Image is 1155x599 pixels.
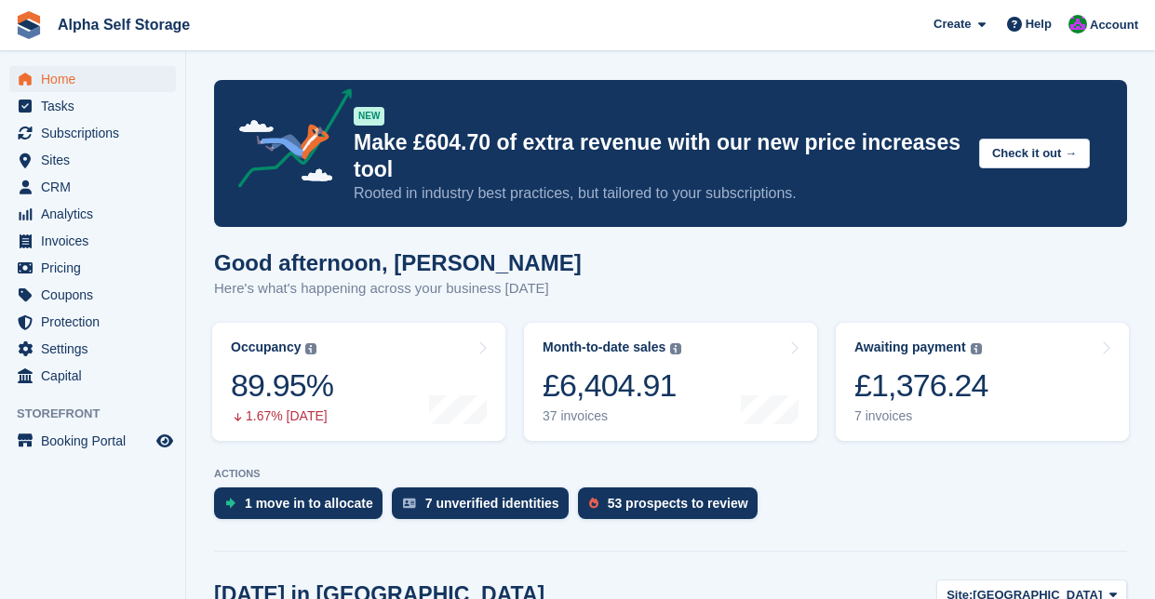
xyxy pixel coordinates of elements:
[979,139,1090,169] button: Check it out →
[670,343,681,354] img: icon-info-grey-7440780725fd019a000dd9b08b2336e03edf1995a4989e88bcd33f0948082b44.svg
[524,323,817,441] a: Month-to-date sales £6,404.91 37 invoices
[403,498,416,509] img: verify_identity-adf6edd0f0f0b5bbfe63781bf79b02c33cf7c696d77639b501bdc392416b5a36.svg
[154,430,176,452] a: Preview store
[225,498,235,509] img: move_ins_to_allocate_icon-fdf77a2bb77ea45bf5b3d319d69a93e2d87916cf1d5bf7949dd705db3b84f3ca.svg
[41,309,153,335] span: Protection
[212,323,505,441] a: Occupancy 89.95% 1.67% [DATE]
[425,496,559,511] div: 7 unverified identities
[214,487,392,528] a: 1 move in to allocate
[231,339,301,355] div: Occupancy
[854,339,966,355] div: Awaiting payment
[854,366,988,405] div: £1,376.24
[222,88,353,194] img: price-adjustments-announcement-icon-8257ccfd72463d97f412b2fc003d46551f7dbcb40ab6d574587a9cd5c0d94...
[214,468,1127,480] p: ACTIONS
[9,174,176,200] a: menu
[9,120,176,146] a: menu
[50,9,197,40] a: Alpha Self Storage
[9,309,176,335] a: menu
[15,11,43,39] img: stora-icon-8386f47178a22dfd0bd8f6a31ec36ba5ce8667c1dd55bd0f319d3a0aa187defe.svg
[354,107,384,126] div: NEW
[41,174,153,200] span: CRM
[608,496,748,511] div: 53 prospects to review
[214,278,582,299] p: Here's what's happening across your business [DATE]
[1090,16,1138,34] span: Account
[933,15,971,33] span: Create
[9,228,176,254] a: menu
[543,366,681,405] div: £6,404.91
[392,487,578,528] a: 7 unverified identities
[41,336,153,362] span: Settings
[971,343,982,354] img: icon-info-grey-7440780725fd019a000dd9b08b2336e03edf1995a4989e88bcd33f0948082b44.svg
[41,120,153,146] span: Subscriptions
[41,66,153,92] span: Home
[214,250,582,275] h1: Good afternoon, [PERSON_NAME]
[9,363,176,389] a: menu
[41,93,153,119] span: Tasks
[305,343,316,354] img: icon-info-grey-7440780725fd019a000dd9b08b2336e03edf1995a4989e88bcd33f0948082b44.svg
[1026,15,1052,33] span: Help
[41,255,153,281] span: Pricing
[543,339,665,355] div: Month-to-date sales
[354,129,964,183] p: Make £604.70 of extra revenue with our new price increases tool
[41,363,153,389] span: Capital
[354,183,964,204] p: Rooted in industry best practices, but tailored to your subscriptions.
[41,428,153,454] span: Booking Portal
[9,255,176,281] a: menu
[836,323,1129,441] a: Awaiting payment £1,376.24 7 invoices
[9,66,176,92] a: menu
[854,408,988,424] div: 7 invoices
[41,228,153,254] span: Invoices
[543,408,681,424] div: 37 invoices
[41,201,153,227] span: Analytics
[9,147,176,173] a: menu
[17,405,185,423] span: Storefront
[589,498,598,509] img: prospect-51fa495bee0391a8d652442698ab0144808aea92771e9ea1ae160a38d050c398.svg
[9,428,176,454] a: menu
[9,201,176,227] a: menu
[245,496,373,511] div: 1 move in to allocate
[41,147,153,173] span: Sites
[9,336,176,362] a: menu
[9,282,176,308] a: menu
[231,366,333,405] div: 89.95%
[231,408,333,424] div: 1.67% [DATE]
[41,282,153,308] span: Coupons
[578,487,767,528] a: 53 prospects to review
[9,93,176,119] a: menu
[1068,15,1087,33] img: James Bambury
